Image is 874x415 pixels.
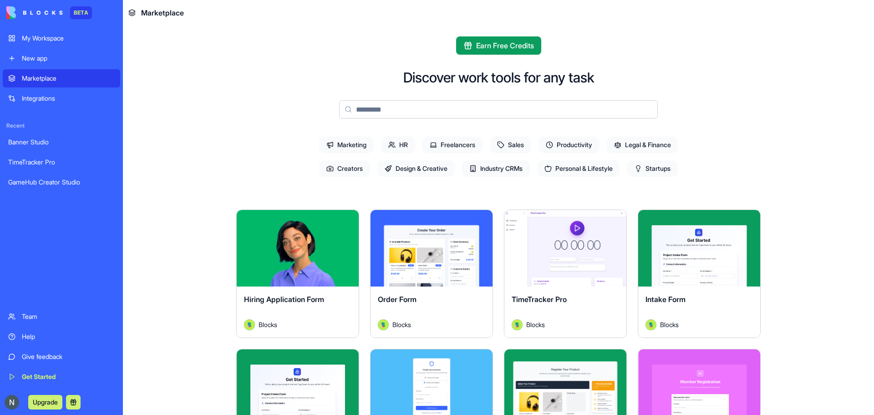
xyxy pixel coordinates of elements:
div: Team [22,312,115,321]
span: Intake Form [645,295,686,304]
h2: Discover work tools for any task [403,69,594,86]
div: Help [22,332,115,341]
div: Marketplace [22,74,115,83]
img: Avatar [244,319,255,330]
a: Team [3,307,120,326]
div: Banner Studio [8,138,115,147]
img: Avatar [378,319,389,330]
div: GameHub Creator Studio [8,178,115,187]
span: Personal & Lifestyle [537,160,620,177]
a: Integrations [3,89,120,108]
a: TimeTracker ProAvatarBlocks [504,210,627,338]
a: Get Started [3,368,120,386]
span: HR [381,137,415,153]
a: GameHub Creator Studio [3,173,120,191]
a: Upgrade [28,397,62,406]
span: Order Form [378,295,417,304]
span: Creators [319,160,370,177]
div: Get Started [22,372,115,381]
a: Intake FormAvatarBlocks [638,210,761,338]
span: Industry CRMs [462,160,530,177]
div: Give feedback [22,352,115,361]
div: BETA [70,6,92,19]
a: BETA [6,6,92,19]
a: Give feedback [3,348,120,366]
span: Legal & Finance [607,137,678,153]
span: Blocks [392,320,411,329]
img: ACg8ocJ9VPNtYlXAsY8izBO5hN6W0WVOcx_4_RR-4GcW2X8jo7icbA=s96-c [5,395,19,410]
span: Productivity [539,137,600,153]
span: Sales [490,137,531,153]
a: Marketplace [3,69,120,87]
a: Help [3,328,120,346]
div: TimeTracker Pro [8,158,115,167]
a: TimeTracker Pro [3,153,120,171]
span: Design & Creative [377,160,455,177]
span: Blocks [660,320,679,329]
a: Banner Studio [3,133,120,151]
span: Recent [3,122,120,129]
span: Blocks [259,320,277,329]
span: Marketplace [141,7,184,18]
a: Hiring Application FormAvatarBlocks [236,210,359,338]
span: TimeTracker Pro [512,295,567,304]
a: My Workspace [3,29,120,47]
button: Earn Free Credits [456,36,541,55]
img: Avatar [512,319,523,330]
div: Integrations [22,94,115,103]
div: New app [22,54,115,63]
span: Blocks [526,320,545,329]
img: Avatar [645,319,656,330]
div: My Workspace [22,34,115,43]
span: Marketing [319,137,374,153]
img: logo [6,6,63,19]
span: Startups [627,160,678,177]
a: Order FormAvatarBlocks [370,210,493,338]
span: Hiring Application Form [244,295,324,304]
button: Upgrade [28,395,62,410]
span: Earn Free Credits [476,40,534,51]
span: Freelancers [422,137,483,153]
a: New app [3,49,120,67]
